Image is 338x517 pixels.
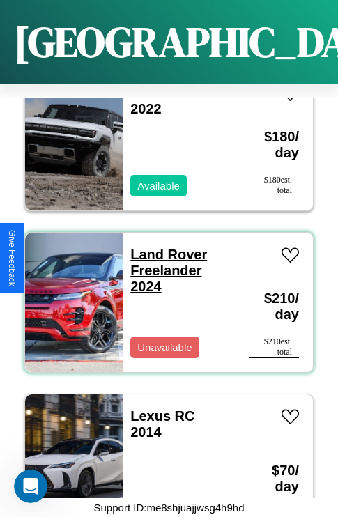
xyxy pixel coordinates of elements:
h3: $ 180 / day [249,115,299,175]
p: Unavailable [137,338,192,357]
a: Lexus RC 2014 [130,408,194,440]
a: Land Rover Freelander 2024 [130,247,207,294]
div: $ 210 est. total [249,337,299,358]
iframe: Intercom live chat [14,470,47,503]
p: Available [137,176,180,195]
h3: $ 70 / day [249,449,299,509]
p: Support ID: me8shjuajjwsg4h9hd [94,498,245,517]
h3: $ 210 / day [249,277,299,337]
a: Hummer H3T 2022 [130,85,217,116]
div: Give Feedback [7,230,17,286]
div: $ 180 est. total [249,175,299,196]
